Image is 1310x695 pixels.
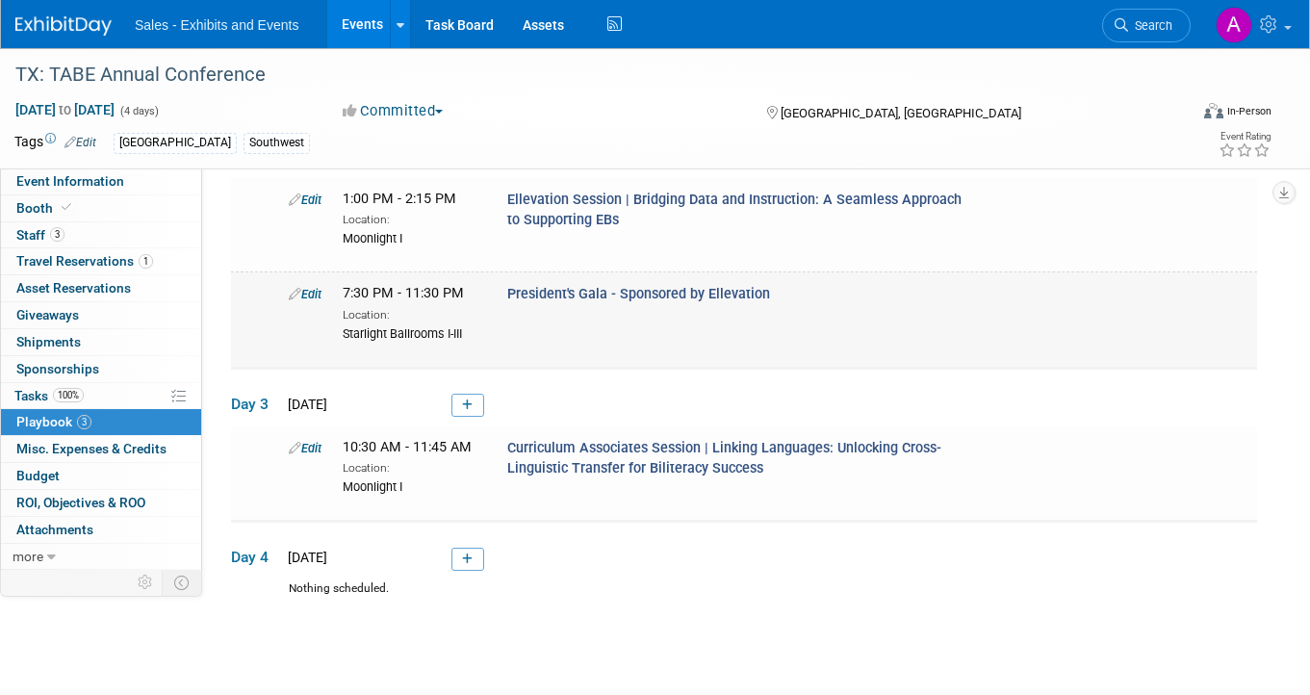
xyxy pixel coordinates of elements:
span: 100% [53,388,84,402]
span: more [13,549,43,564]
div: [GEOGRAPHIC_DATA] [114,133,237,153]
a: Edit [289,441,321,455]
a: Misc. Expenses & Credits [1,436,201,462]
span: Asset Reservations [16,280,131,296]
div: Southwest [244,133,310,153]
span: Shipments [16,334,81,349]
td: Tags [14,132,96,154]
a: ROI, Objectives & ROO [1,490,201,516]
span: 10:30 AM - 11:45 AM [343,439,472,455]
span: [DATE] [282,550,327,565]
td: Toggle Event Tabs [163,570,202,595]
span: Giveaways [16,307,79,322]
a: Event Information [1,168,201,194]
img: ExhibitDay [15,16,112,36]
span: Sponsorships [16,361,99,376]
td: Personalize Event Tab Strip [129,570,163,595]
span: [DATE] [DATE] [14,101,116,118]
div: Moonlight I [343,476,478,496]
span: Day 4 [231,547,279,568]
div: Moonlight I [343,228,478,247]
div: Nothing scheduled. [231,580,1257,614]
a: Edit [289,287,321,301]
a: Budget [1,463,201,489]
span: 1:00 PM - 2:15 PM [343,191,456,207]
a: Travel Reservations1 [1,248,201,274]
img: Format-Inperson.png [1204,103,1223,118]
a: Attachments [1,517,201,543]
span: 7:30 PM - 11:30 PM [343,285,464,301]
span: Budget [16,468,60,483]
a: Tasks100% [1,383,201,409]
span: President's Gala - Sponsored by Ellevation [507,286,770,302]
span: [DATE] [282,397,327,412]
span: to [56,102,74,117]
a: Shipments [1,329,201,355]
button: Committed [336,101,450,121]
a: Sponsorships [1,356,201,382]
span: Search [1128,18,1172,33]
div: Location: [343,457,478,476]
span: Misc. Expenses & Credits [16,441,167,456]
span: (4 days) [118,105,159,117]
a: Edit [289,193,321,207]
span: Attachments [16,522,93,537]
span: Curriculum Associates Session | Linking Languages: Unlocking Cross-Linguistic Transfer for Bilite... [507,440,941,476]
a: Giveaways [1,302,201,328]
span: Booth [16,200,75,216]
span: Travel Reservations [16,253,153,269]
span: Playbook [16,414,91,429]
span: Event Information [16,173,124,189]
div: Location: [343,209,478,228]
span: Staff [16,227,64,243]
span: Sales - Exhibits and Events [135,17,298,33]
a: Edit [64,136,96,149]
a: more [1,544,201,570]
a: Staff3 [1,222,201,248]
span: ROI, Objectives & ROO [16,495,145,510]
div: Event Rating [1219,132,1271,142]
span: 1 [139,254,153,269]
span: Ellevation Session | Bridging Data and Instruction: A Seamless Approach to Supporting EBs [507,192,962,228]
a: Playbook3 [1,409,201,435]
span: [GEOGRAPHIC_DATA], [GEOGRAPHIC_DATA] [781,106,1021,120]
a: Asset Reservations [1,275,201,301]
a: Booth [1,195,201,221]
span: Day 3 [231,394,279,415]
img: Alexandra Horne [1216,7,1252,43]
span: 3 [50,227,64,242]
div: Location: [343,304,478,323]
div: TX: TABE Annual Conference [9,58,1165,92]
span: Tasks [14,388,84,403]
i: Booth reservation complete [62,202,71,213]
a: Search [1102,9,1191,42]
span: 3 [77,415,91,429]
div: Starlight Ballrooms I-III [343,323,478,343]
div: Event Format [1086,100,1271,129]
div: In-Person [1226,104,1271,118]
